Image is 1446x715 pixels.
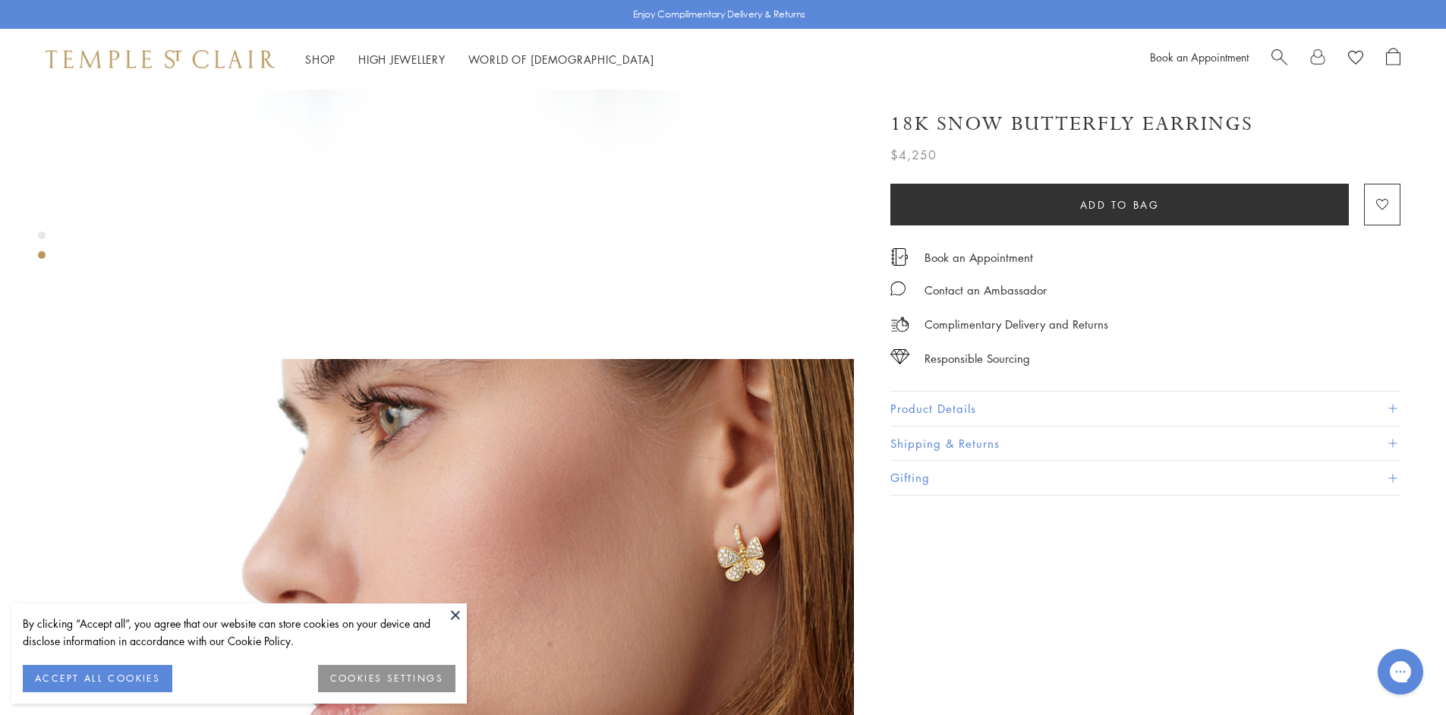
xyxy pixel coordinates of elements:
[305,50,654,69] nav: Main navigation
[890,349,909,364] img: icon_sourcing.svg
[358,52,446,67] a: High JewelleryHigh Jewellery
[925,281,1047,300] div: Contact an Ambassador
[890,427,1400,461] button: Shipping & Returns
[1080,197,1160,213] span: Add to bag
[890,392,1400,426] button: Product Details
[890,184,1349,225] button: Add to bag
[1150,49,1249,65] a: Book an Appointment
[1348,48,1363,71] a: View Wishlist
[1271,48,1287,71] a: Search
[925,315,1108,334] p: Complimentary Delivery and Returns
[890,111,1253,137] h1: 18K Snow Butterfly Earrings
[1386,48,1400,71] a: Open Shopping Bag
[633,7,805,22] p: Enjoy Complimentary Delivery & Returns
[890,145,937,165] span: $4,250
[890,281,906,296] img: MessageIcon-01_2.svg
[46,50,275,68] img: Temple St. Clair
[305,52,336,67] a: ShopShop
[925,249,1033,266] a: Book an Appointment
[1370,644,1431,700] iframe: Gorgias live chat messenger
[23,665,172,692] button: ACCEPT ALL COOKIES
[925,349,1030,368] div: Responsible Sourcing
[890,461,1400,495] button: Gifting
[468,52,654,67] a: World of [DEMOGRAPHIC_DATA]World of [DEMOGRAPHIC_DATA]
[318,665,455,692] button: COOKIES SETTINGS
[23,615,455,650] div: By clicking “Accept all”, you agree that our website can store cookies on your device and disclos...
[38,228,46,271] div: Product gallery navigation
[890,248,909,266] img: icon_appointment.svg
[890,315,909,334] img: icon_delivery.svg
